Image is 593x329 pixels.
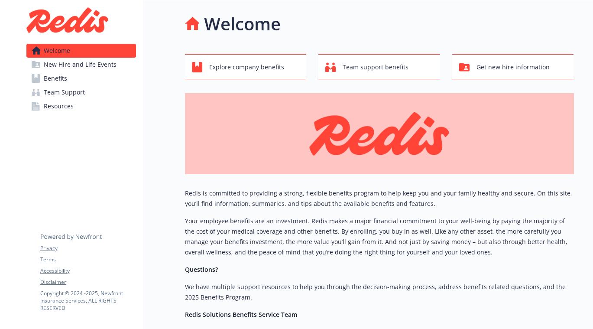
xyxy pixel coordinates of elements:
h1: Welcome [204,11,281,37]
span: Benefits [44,72,67,85]
span: Get new hire information [476,59,550,75]
a: Privacy [40,244,136,252]
span: New Hire and Life Events [44,58,117,72]
strong: Questions? [185,265,218,274]
span: Resources [44,99,74,113]
p: Copyright © 2024 - 2025 , Newfront Insurance Services, ALL RIGHTS RESERVED [40,290,136,312]
a: Terms [40,256,136,264]
span: Explore company benefits [209,59,284,75]
button: Explore company benefits [185,54,307,79]
span: Welcome [44,44,70,58]
button: Get new hire information [452,54,574,79]
img: overview page banner [185,93,574,174]
a: Disclaimer [40,278,136,286]
a: Resources [26,99,136,113]
a: Accessibility [40,267,136,275]
p: Your employee benefits are an investment. Redis makes a major financial commitment to your well-b... [185,216,574,257]
strong: Redis Solutions Benefits Service Team [185,310,297,319]
a: Benefits [26,72,136,85]
a: New Hire and Life Events [26,58,136,72]
p: We have multiple support resources to help you through the decision-making process, address benef... [185,282,574,303]
span: Team Support [44,85,85,99]
span: Team support benefits [343,59,408,75]
button: Team support benefits [318,54,440,79]
a: Welcome [26,44,136,58]
a: Team Support [26,85,136,99]
p: Redis is committed to providing a strong, flexible benefits program to help keep you and your fam... [185,188,574,209]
